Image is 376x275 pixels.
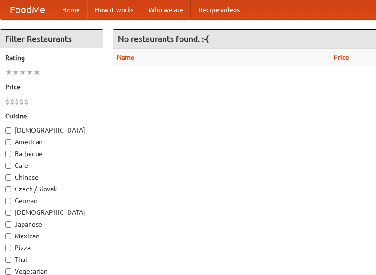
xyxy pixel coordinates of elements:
label: Barbecue [5,149,98,158]
li: ★ [19,67,26,78]
input: [DEMOGRAPHIC_DATA] [5,127,11,134]
label: Cafe [5,161,98,170]
a: Name [117,54,134,61]
label: Chinese [5,173,98,182]
a: Home [55,0,87,19]
label: [DEMOGRAPHIC_DATA] [5,208,98,217]
input: [DEMOGRAPHIC_DATA] [5,210,11,216]
li: ★ [26,67,33,78]
input: Czech / Slovak [5,186,11,192]
input: Cafe [5,163,11,169]
label: German [5,196,98,205]
input: Thai [5,257,11,263]
label: American [5,137,98,147]
ng-pluralize: No restaurants found. :-( [118,34,209,43]
input: Pizza [5,245,11,251]
li: $ [15,96,19,107]
li: $ [19,96,24,107]
h5: Cuisine [5,111,98,121]
a: Who we are [141,0,191,19]
input: Barbecue [5,151,11,157]
label: Japanese [5,220,98,229]
input: Vegetarian [5,268,11,275]
label: Czech / Slovak [5,184,98,194]
a: Price [334,54,349,61]
a: Recipe videos [191,0,247,19]
li: $ [10,96,15,107]
input: Mexican [5,233,11,239]
h5: Rating [5,53,98,63]
label: Mexican [5,231,98,241]
a: FoodMe [0,0,55,19]
li: ★ [5,67,12,78]
label: Pizza [5,243,98,252]
li: ★ [33,67,40,78]
h5: Price [5,82,98,92]
li: $ [5,96,10,107]
a: How it works [87,0,141,19]
input: German [5,198,11,204]
label: [DEMOGRAPHIC_DATA] [5,126,98,135]
h4: Filter Restaurants [0,30,103,48]
li: ★ [12,67,19,78]
input: American [5,139,11,145]
input: Chinese [5,174,11,181]
li: $ [24,96,29,107]
input: Japanese [5,221,11,228]
label: Thai [5,255,98,264]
